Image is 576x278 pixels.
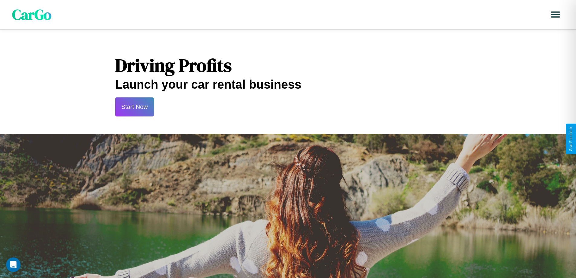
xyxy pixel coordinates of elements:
[547,6,564,23] button: Open menu
[12,5,51,25] span: CarGo
[569,127,573,151] div: Give Feedback
[115,78,461,91] h2: Launch your car rental business
[115,97,154,116] button: Start Now
[6,257,21,272] div: Open Intercom Messenger
[115,53,461,78] h1: Driving Profits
